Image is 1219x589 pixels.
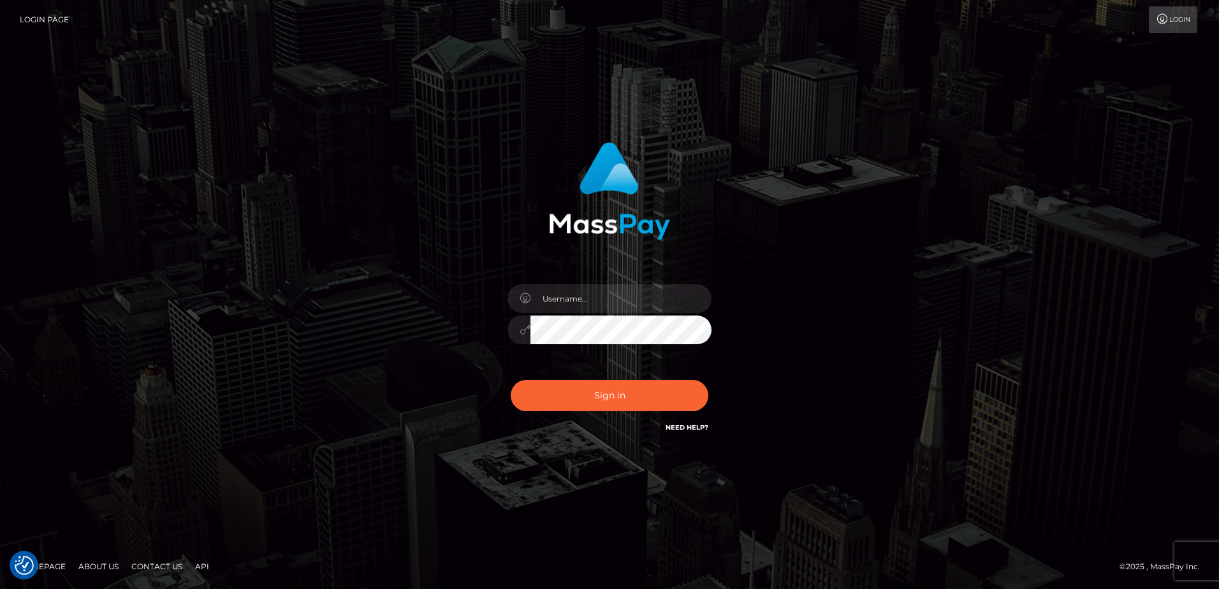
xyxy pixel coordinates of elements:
[511,380,708,411] button: Sign in
[14,556,71,576] a: Homepage
[15,556,34,575] img: Revisit consent button
[73,556,124,576] a: About Us
[15,556,34,575] button: Consent Preferences
[1149,6,1197,33] a: Login
[1120,560,1209,574] div: © 2025 , MassPay Inc.
[190,556,214,576] a: API
[549,142,670,240] img: MassPay Login
[530,284,712,313] input: Username...
[126,556,187,576] a: Contact Us
[666,423,708,432] a: Need Help?
[20,6,69,33] a: Login Page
